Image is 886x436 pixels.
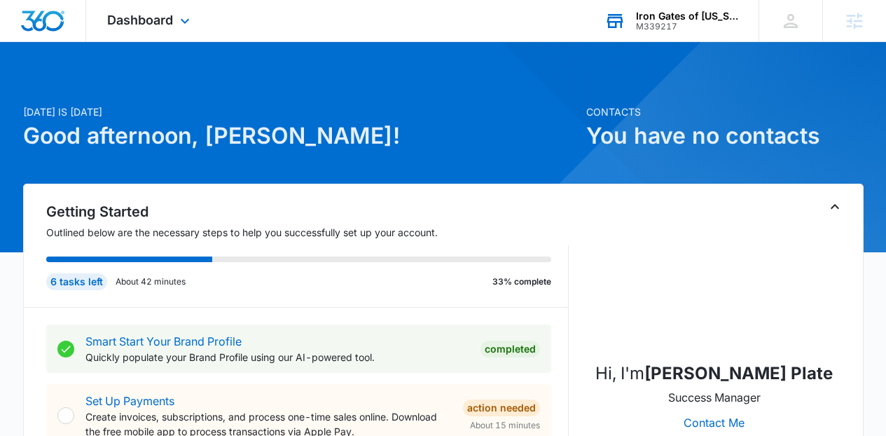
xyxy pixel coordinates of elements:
a: Smart Start Your Brand Profile [85,334,242,348]
p: Hi, I'm [595,361,833,386]
p: Contacts [586,104,864,119]
a: Set Up Payments [85,394,174,408]
h1: Good afternoon, [PERSON_NAME]! [23,119,578,153]
div: 6 tasks left [46,273,107,290]
div: account id [636,22,738,32]
div: account name [636,11,738,22]
p: [DATE] is [DATE] [23,104,578,119]
p: 33% complete [492,275,551,288]
span: About 15 minutes [470,419,540,432]
p: About 42 minutes [116,275,186,288]
p: Outlined below are the necessary steps to help you successfully set up your account. [46,225,569,240]
div: Completed [480,341,540,357]
strong: [PERSON_NAME] Plate [644,363,833,383]
p: Success Manager [668,389,761,406]
button: Toggle Collapse [826,198,843,215]
h1: You have no contacts [586,119,864,153]
img: Madeline Plate [644,210,784,350]
p: Quickly populate your Brand Profile using our AI-powered tool. [85,350,469,365]
div: Action Needed [463,400,540,416]
h2: Getting Started [46,201,569,222]
span: Dashboard [107,13,173,27]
